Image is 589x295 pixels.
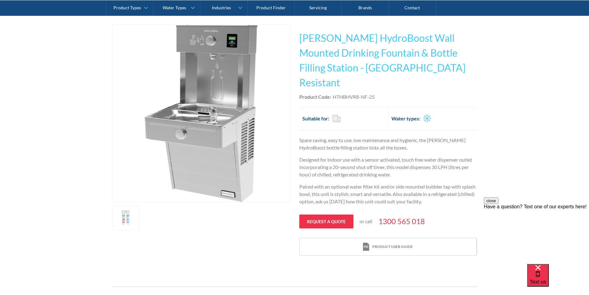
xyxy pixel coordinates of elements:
h2: Water types: [391,115,420,122]
div: HTHBHVR8-NF-25 [333,93,375,101]
div: Industries [212,5,231,10]
p: Designed for indoor use with a sensor activated, touch free water dispenser outlet incorporating ... [299,156,477,178]
iframe: podium webchat widget prompt [484,197,589,272]
iframe: podium webchat widget bubble [527,264,589,295]
h2: Suitable for: [302,115,329,122]
a: Request a quote [299,215,353,228]
p: Paired with an optional water filter kit and/or side mounted bubbler tap with splash bowl, this u... [299,183,477,205]
a: open lightbox [112,24,290,202]
strong: Product Code: [299,94,331,100]
h1: [PERSON_NAME] HydroBoost Wall Mounted Drinking Fountain & Bottle Filling Station - [GEOGRAPHIC_DA... [299,31,477,90]
img: HydroBoost Wall Mounted Drinking Fountain & Bottle Filling Station Vandal Resistant [113,25,290,202]
a: open lightbox [112,206,139,230]
a: 1300 565 018 [378,216,425,227]
div: Water Types [163,5,186,10]
div: Product Types [113,5,141,10]
p: or call [360,218,372,225]
a: print iconProduct user guide [300,238,476,256]
div: Product user guide [372,244,413,249]
img: print icon [363,243,369,251]
p: Space saving, easy to use, low maintenance and hygienic, the [PERSON_NAME] HydroBoost bottle fill... [299,137,477,151]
